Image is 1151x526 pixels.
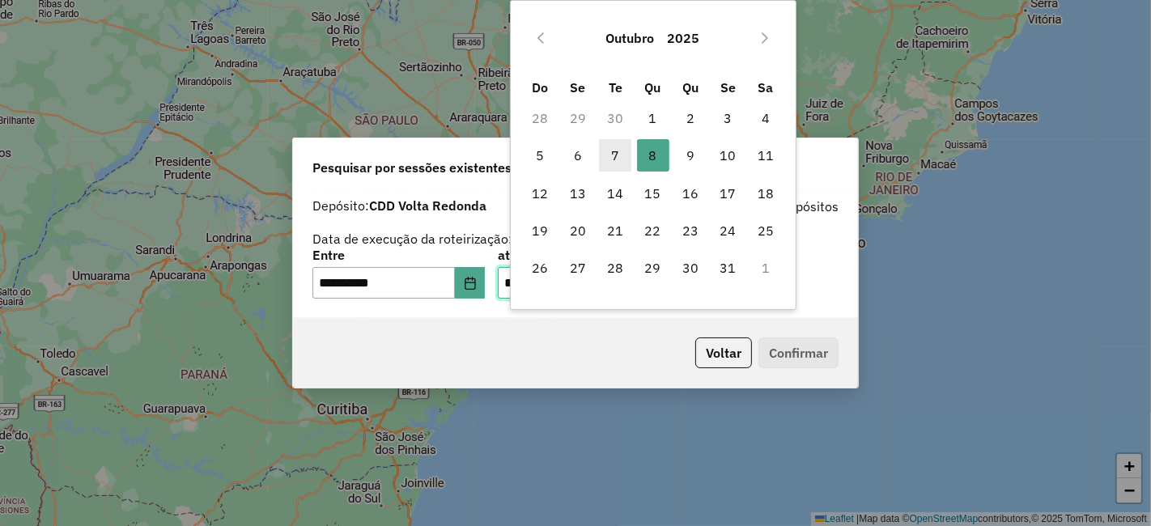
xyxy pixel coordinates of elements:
td: 7 [597,137,634,174]
td: 20 [559,212,597,249]
span: 25 [750,214,782,247]
span: Do [532,79,548,95]
span: 19 [524,214,556,247]
span: Te [609,79,622,95]
span: 15 [637,177,669,210]
td: 28 [597,249,634,286]
button: Previous Month [528,25,554,51]
span: 7 [599,139,631,172]
span: 21 [599,214,631,247]
span: 31 [711,252,744,284]
td: 13 [559,175,597,212]
label: Data de execução da roteirização: [312,229,512,248]
span: Qu [682,79,699,95]
span: 8 [637,139,669,172]
td: 15 [634,175,671,212]
td: 30 [672,249,709,286]
td: 1 [634,100,671,137]
td: 14 [597,175,634,212]
button: Choose Year [661,19,707,57]
td: 29 [559,100,597,137]
span: 17 [711,177,744,210]
td: 18 [747,175,784,212]
span: 23 [674,214,707,247]
td: 11 [747,137,784,174]
td: 12 [521,175,559,212]
span: Se [720,79,736,95]
td: 31 [709,249,746,286]
td: 28 [521,100,559,137]
td: 9 [672,137,709,174]
span: 4 [750,102,782,134]
td: 23 [672,212,709,249]
strong: CDD Volta Redonda [369,197,486,214]
td: 27 [559,249,597,286]
label: Depósito: [312,196,486,215]
span: 24 [711,214,744,247]
td: 5 [521,137,559,174]
td: 19 [521,212,559,249]
td: 8 [634,137,671,174]
span: 29 [637,252,669,284]
span: 9 [674,139,707,172]
button: Voltar [695,337,752,368]
td: 25 [747,212,784,249]
span: 2 [674,102,707,134]
span: Qu [645,79,661,95]
td: 22 [634,212,671,249]
span: 30 [674,252,707,284]
td: 21 [597,212,634,249]
span: 12 [524,177,556,210]
label: até [498,245,670,265]
span: 5 [524,139,556,172]
span: 11 [750,139,782,172]
button: Choose Date [455,267,486,299]
td: 17 [709,175,746,212]
td: 24 [709,212,746,249]
span: 1 [637,102,669,134]
span: 18 [750,177,782,210]
span: 26 [524,252,556,284]
span: 27 [562,252,594,284]
td: 6 [559,137,597,174]
span: 28 [599,252,631,284]
td: 1 [747,249,784,286]
span: 10 [711,139,744,172]
td: 30 [597,100,634,137]
span: Pesquisar por sessões existentes [312,158,512,177]
span: 16 [674,177,707,210]
td: 4 [747,100,784,137]
span: 3 [711,102,744,134]
td: 29 [634,249,671,286]
label: Entre [312,245,485,265]
td: 10 [709,137,746,174]
td: 16 [672,175,709,212]
span: 14 [599,177,631,210]
button: Choose Month [600,19,661,57]
span: 22 [637,214,669,247]
span: Se [570,79,585,95]
span: 6 [562,139,594,172]
span: Sa [758,79,773,95]
span: 13 [562,177,594,210]
td: 2 [672,100,709,137]
span: 20 [562,214,594,247]
td: 3 [709,100,746,137]
button: Next Month [752,25,778,51]
td: 26 [521,249,559,286]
